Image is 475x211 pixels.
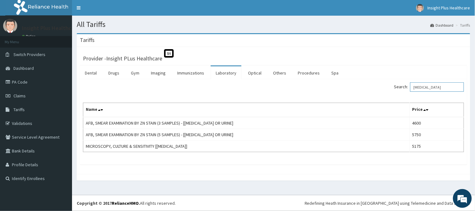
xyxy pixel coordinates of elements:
div: Chat with us now [33,35,105,43]
input: Search: [410,82,464,92]
span: Insight Plus Healthcare [428,5,470,11]
div: Redefining Heath Insurance in [GEOGRAPHIC_DATA] using Telemedicine and Data Science! [305,200,470,206]
td: MICROSCOPY, CULTURE & SENSITIVITY [[MEDICAL_DATA]] [83,141,410,152]
span: St [164,49,174,58]
span: We're online! [36,65,86,128]
strong: Copyright © 2017 . [77,200,140,206]
a: Spa [327,66,344,80]
td: AFB, SMEAR EXAMINATION BY ZN STAIN (5 SAMPLES) - [[MEDICAL_DATA] OR URINE] [83,129,410,141]
td: 4600 [410,117,464,129]
span: Switch Providers [13,52,45,57]
a: RelianceHMO [112,200,139,206]
h3: Tariffs [80,37,95,43]
a: Gym [126,66,144,80]
h1: All Tariffs [77,20,470,28]
p: Insight Plus Healthcare [22,25,79,31]
img: d_794563401_company_1708531726252_794563401 [12,31,25,47]
td: 5750 [410,129,464,141]
a: Procedures [293,66,325,80]
div: Minimize live chat window [103,3,118,18]
td: AFB, SMEAR EXAMINATION BY ZN STAIN (3 SAMPLES) - [[MEDICAL_DATA] OR URINE] [83,117,410,129]
a: Dental [80,66,102,80]
textarea: Type your message and hit 'Enter' [3,143,119,165]
a: Drugs [103,66,124,80]
a: Immunizations [172,66,209,80]
a: Online [22,34,37,39]
a: Dashboard [431,23,454,28]
a: Optical [243,66,266,80]
a: Imaging [146,66,171,80]
a: Laboratory [211,66,241,80]
span: Tariffs [13,107,25,112]
a: Others [268,66,291,80]
img: User Image [416,4,424,12]
th: Name [83,103,410,117]
h3: Provider - Insight PLus Healthcare [83,56,162,61]
th: Price [410,103,464,117]
span: Claims [13,93,26,99]
footer: All rights reserved. [72,195,475,211]
td: 5175 [410,141,464,152]
span: Dashboard [13,65,34,71]
label: Search: [394,82,464,92]
li: Tariffs [454,23,470,28]
img: User Image [3,19,17,33]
